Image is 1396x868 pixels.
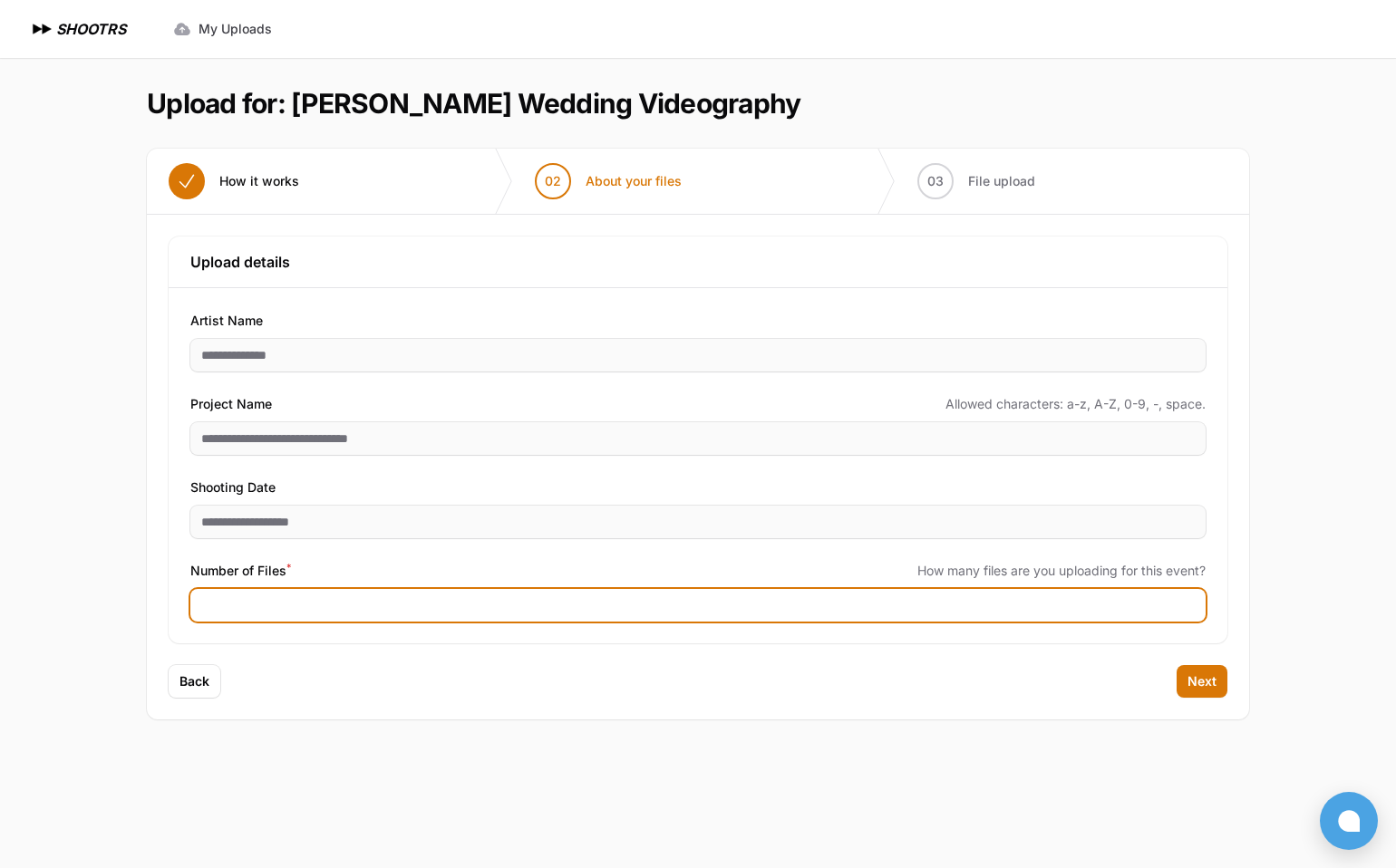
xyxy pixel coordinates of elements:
[896,149,1057,214] button: 03 File upload
[945,395,1206,413] span: Allowed characters: a-z, A-Z, 0-9, -, space.
[545,172,561,190] span: 02
[29,18,126,40] a: SHOOTRS SHOOTRS
[586,172,682,190] span: About your files
[968,172,1035,190] span: File upload
[190,310,263,332] span: Artist Name
[190,477,276,498] span: Shooting Date
[169,665,220,698] button: Back
[162,13,283,45] a: My Uploads
[199,20,272,38] span: My Uploads
[1320,792,1378,850] button: Open chat window
[179,672,209,690] span: Back
[1188,672,1217,690] span: Next
[56,18,126,40] h1: SHOOTRS
[190,560,291,582] span: Number of Files
[927,172,944,190] span: 03
[513,149,703,214] button: 02 About your files
[190,393,272,415] span: Project Name
[147,149,321,214] button: How it works
[1177,665,1227,698] button: Next
[29,18,56,40] img: SHOOTRS
[190,251,1206,273] h3: Upload details
[917,562,1206,580] span: How many files are you uploading for this event?
[147,87,800,120] h1: Upload for: [PERSON_NAME] Wedding Videography
[219,172,299,190] span: How it works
